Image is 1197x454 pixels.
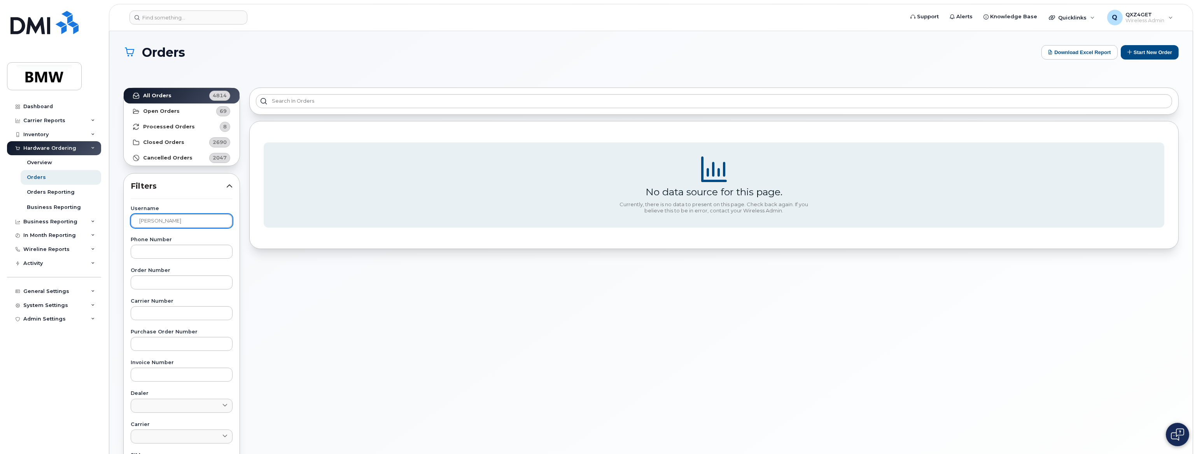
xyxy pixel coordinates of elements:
span: Filters [131,181,226,192]
a: Cancelled Orders2047 [124,150,240,166]
label: Invoice Number [131,360,233,365]
a: Processed Orders8 [124,119,240,135]
span: Orders [142,46,185,59]
label: Phone Number [131,237,233,242]
span: 2047 [213,154,227,161]
label: Dealer [131,391,233,396]
strong: Closed Orders [143,139,184,145]
label: Username [131,206,233,211]
span: 4814 [213,92,227,99]
span: 2690 [213,138,227,146]
input: Search in orders [256,94,1172,108]
span: 69 [220,107,227,115]
strong: Processed Orders [143,124,195,130]
label: Carrier Number [131,299,233,304]
a: Open Orders69 [124,103,240,119]
strong: All Orders [143,93,171,99]
label: Order Number [131,268,233,273]
a: All Orders4814 [124,88,240,103]
a: Closed Orders2690 [124,135,240,150]
label: Carrier [131,422,233,427]
button: Download Excel Report [1041,45,1118,60]
span: 8 [223,123,227,130]
strong: Open Orders [143,108,180,114]
div: Currently, there is no data to present on this page. Check back again. If you believe this to be ... [617,202,811,214]
div: No data source for this page. [646,186,782,198]
button: Start New Order [1121,45,1179,60]
img: Open chat [1171,428,1184,441]
strong: Cancelled Orders [143,155,192,161]
label: Purchase Order Number [131,330,233,335]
